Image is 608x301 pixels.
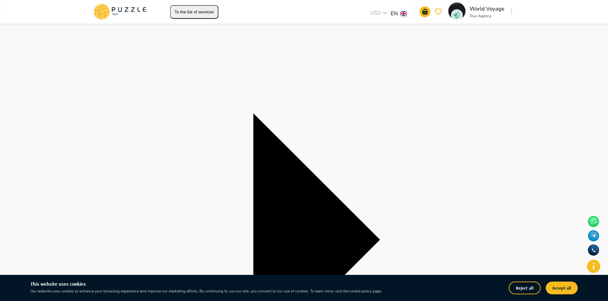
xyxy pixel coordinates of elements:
p: Tour Agency [469,13,504,19]
div: USD [368,9,391,18]
button: Accept all [546,282,578,294]
button: Reject all [509,282,541,294]
button: favorite [433,6,444,17]
button: To the list of services [170,5,219,19]
img: profile_picture PuzzleTrip [448,3,466,20]
h6: This website uses cookies [30,280,413,288]
p: Our website uses cookies to enhance your browsing experience and improve our marketing efforts. B... [30,288,413,294]
p: World Voyage [469,5,504,13]
button: notifications [420,6,431,17]
img: lang [401,11,407,16]
p: EN [391,10,398,18]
